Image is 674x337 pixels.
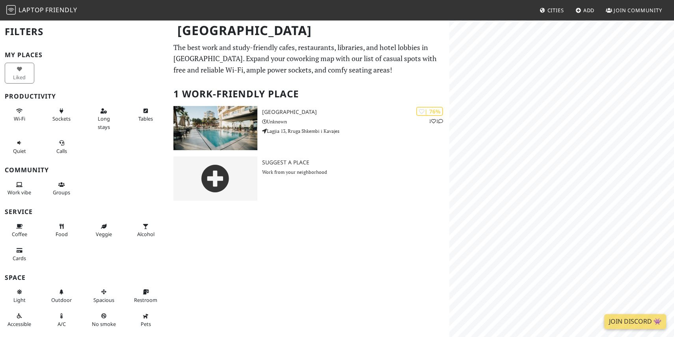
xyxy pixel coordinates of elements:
h1: [GEOGRAPHIC_DATA] [171,20,448,41]
button: Pets [131,309,161,330]
span: Smoke free [92,320,116,328]
span: Veggie [96,231,112,238]
span: Pet friendly [141,320,151,328]
button: Veggie [89,220,119,241]
button: Tables [131,104,161,125]
p: The best work and study-friendly cafes, restaurants, libraries, and hotel lobbies in [GEOGRAPHIC_... [173,42,445,76]
button: Alcohol [131,220,161,241]
button: Outdoor [47,285,76,306]
a: Amr Hotel | 76% 11 [GEOGRAPHIC_DATA] Unknown Lagjia 13, Rruga Shkembi i Kavajes [169,106,450,150]
a: LaptopFriendly LaptopFriendly [6,4,77,17]
span: Restroom [134,296,157,303]
span: Alcohol [137,231,155,238]
span: Long stays [98,115,110,130]
span: Work-friendly tables [138,115,153,122]
p: Lagjia 13, Rruga Shkembi i Kavajes [262,127,449,135]
span: Accessible [7,320,31,328]
button: Groups [47,178,76,199]
h3: My Places [5,51,164,59]
h2: 1 Work-Friendly Place [173,82,445,106]
a: Join Community [603,3,665,17]
img: LaptopFriendly [6,5,16,15]
span: Air conditioned [58,320,66,328]
span: Group tables [53,189,70,196]
span: Cities [547,7,564,14]
h3: [GEOGRAPHIC_DATA] [262,109,449,115]
button: Food [47,220,76,241]
button: Accessible [5,309,34,330]
span: Laptop [19,6,44,14]
button: No smoke [89,309,119,330]
span: Friendly [45,6,77,14]
h3: Space [5,274,164,281]
button: Work vibe [5,178,34,199]
span: Join Community [614,7,662,14]
span: Natural light [13,296,26,303]
button: Restroom [131,285,161,306]
a: Suggest a Place Work from your neighborhood [169,156,450,201]
span: Outdoor area [51,296,72,303]
button: Cards [5,244,34,265]
a: Cities [536,3,567,17]
button: Sockets [47,104,76,125]
button: Wi-Fi [5,104,34,125]
p: Unknown [262,118,449,125]
h2: Filters [5,20,164,44]
a: Add [572,3,598,17]
button: Coffee [5,220,34,241]
span: People working [7,189,31,196]
h3: Suggest a Place [262,159,449,166]
button: Light [5,285,34,306]
span: Quiet [13,147,26,155]
a: Join Discord 👾 [604,314,666,329]
span: Credit cards [13,255,26,262]
span: Power sockets [52,115,71,122]
div: | 76% [416,107,443,116]
span: Stable Wi-Fi [14,115,25,122]
p: Work from your neighborhood [262,168,449,176]
button: Calls [47,136,76,157]
button: Quiet [5,136,34,157]
button: A/C [47,309,76,330]
button: Spacious [89,285,119,306]
h3: Community [5,166,164,174]
span: Video/audio calls [56,147,67,155]
span: Add [583,7,595,14]
span: Food [56,231,68,238]
h3: Productivity [5,93,164,100]
span: Coffee [12,231,27,238]
img: gray-place-d2bdb4477600e061c01bd816cc0f2ef0cfcb1ca9e3ad78868dd16fb2af073a21.png [173,156,258,201]
h3: Service [5,208,164,216]
span: Spacious [93,296,114,303]
img: Amr Hotel [173,106,258,150]
button: Long stays [89,104,119,133]
p: 1 1 [429,117,443,125]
